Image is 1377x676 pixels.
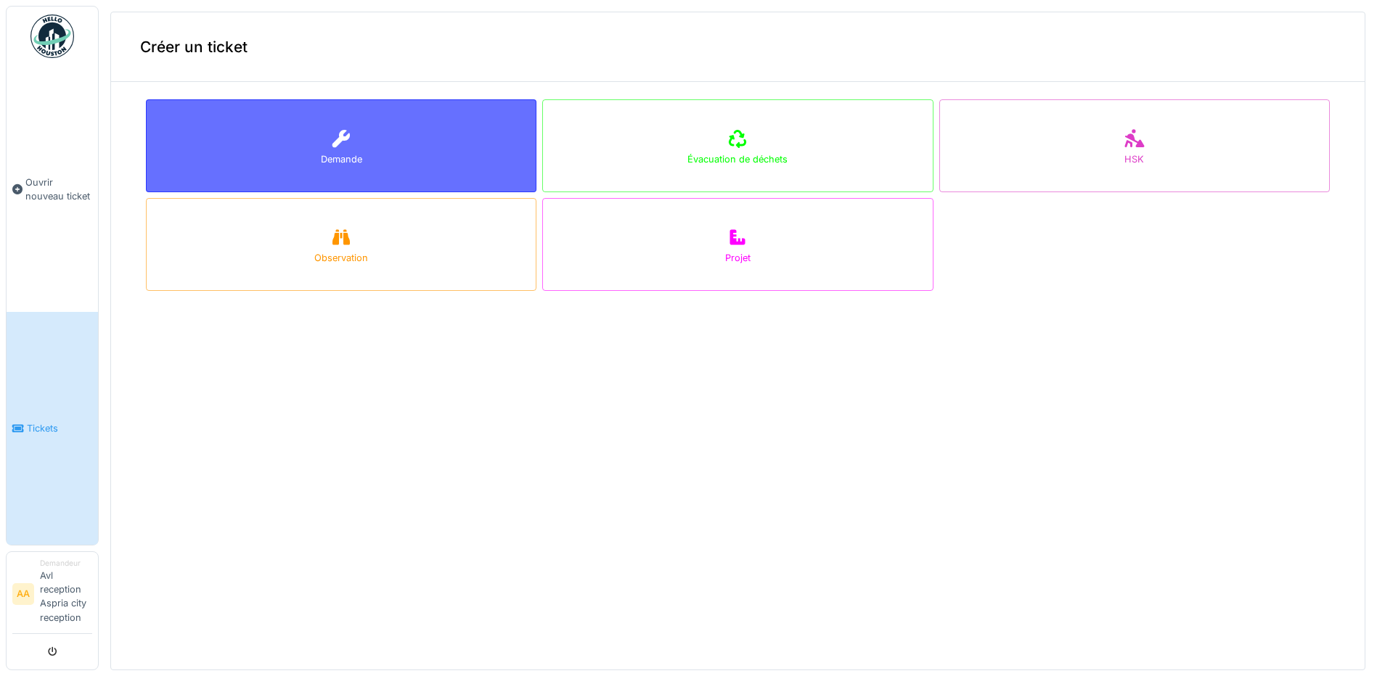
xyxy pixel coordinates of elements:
[7,66,98,312] a: Ouvrir nouveau ticket
[30,15,74,58] img: Badge_color-CXgf-gQk.svg
[40,558,92,569] div: Demandeur
[111,12,1365,82] div: Créer un ticket
[12,583,34,605] li: AA
[314,251,368,265] div: Observation
[687,152,788,166] div: Évacuation de déchets
[321,152,362,166] div: Demande
[1124,152,1144,166] div: HSK
[27,421,92,435] span: Tickets
[25,176,92,203] span: Ouvrir nouveau ticket
[40,558,92,630] li: Avl reception Aspria city reception
[12,558,92,634] a: AA DemandeurAvl reception Aspria city reception
[725,251,751,265] div: Projet
[7,312,98,544] a: Tickets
